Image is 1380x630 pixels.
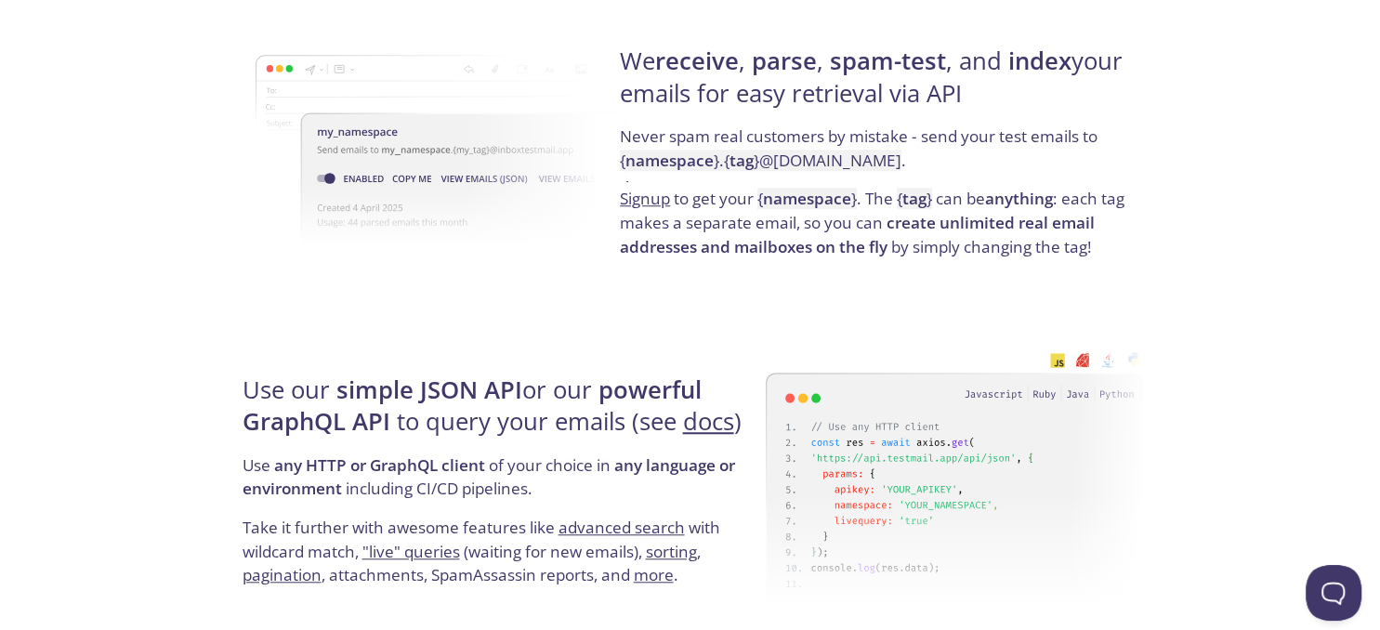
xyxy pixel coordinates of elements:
code: { } . { } @[DOMAIN_NAME] [620,150,901,171]
iframe: Help Scout Beacon - Open [1306,565,1361,621]
code: { } [757,188,857,209]
a: docs [683,405,734,438]
a: "live" queries [362,541,460,562]
a: sorting [646,541,697,562]
img: api [766,332,1144,625]
p: Use of your choice in including CI/CD pipelines. [243,453,760,516]
p: Take it further with awesome features like with wildcard match, (waiting for new emails), , , att... [243,516,760,587]
strong: simple JSON API [336,374,522,406]
a: pagination [243,564,322,585]
a: Signup [620,188,670,209]
strong: receive [655,45,739,77]
strong: namespace [763,188,851,209]
strong: anything [985,188,1053,209]
strong: parse [752,45,817,77]
strong: powerful GraphQL API [243,374,702,438]
strong: spam-test [830,45,946,77]
h4: Use our or our to query your emails (see ) [243,374,760,453]
img: namespace-image [256,3,634,296]
strong: tag [902,188,927,209]
strong: namespace [625,150,714,171]
code: { } [897,188,932,209]
strong: any language or environment [243,454,735,500]
p: Never spam real customers by mistake - send your test emails to . [620,125,1137,187]
a: advanced search [559,517,685,538]
p: to get your . The can be : each tag makes a separate email, so you can by simply changing the tag! [620,187,1137,258]
strong: create unlimited real email addresses and mailboxes on the fly [620,212,1095,257]
strong: any HTTP or GraphQL client [274,454,485,476]
strong: index [1008,45,1071,77]
a: more [634,564,674,585]
strong: tag [729,150,754,171]
h4: We , , , and your emails for easy retrieval via API [620,46,1137,125]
